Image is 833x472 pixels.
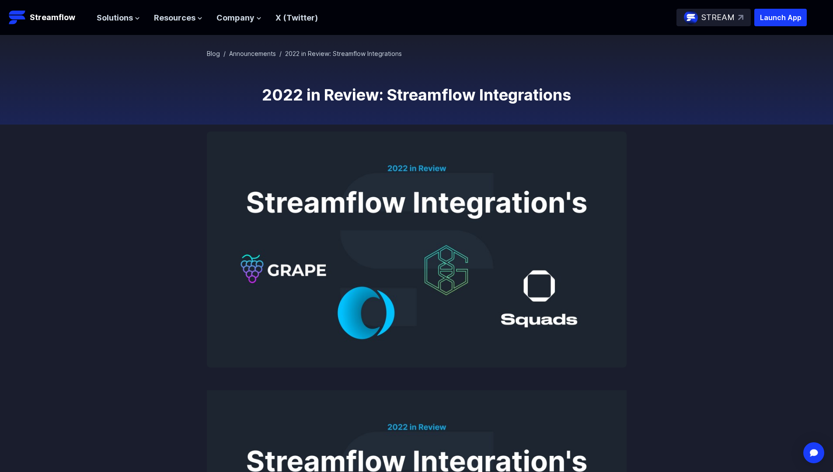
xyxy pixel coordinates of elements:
[223,50,226,57] span: /
[207,132,627,368] img: 2022 in Review: Streamflow Integrations
[97,12,133,24] span: Solutions
[97,12,140,24] button: Solutions
[754,9,807,26] button: Launch App
[676,9,751,26] a: STREAM
[701,11,735,24] p: STREAM
[275,13,318,22] a: X (Twitter)
[207,50,220,57] a: Blog
[9,9,26,26] img: Streamflow Logo
[229,50,276,57] a: Announcements
[216,12,261,24] button: Company
[285,50,402,57] span: 2022 in Review: Streamflow Integrations
[803,442,824,463] div: Open Intercom Messenger
[207,86,627,104] h1: 2022 in Review: Streamflow Integrations
[9,9,88,26] a: Streamflow
[154,12,202,24] button: Resources
[684,10,698,24] img: streamflow-logo-circle.png
[30,11,75,24] p: Streamflow
[738,15,743,20] img: top-right-arrow.svg
[154,12,195,24] span: Resources
[216,12,254,24] span: Company
[279,50,282,57] span: /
